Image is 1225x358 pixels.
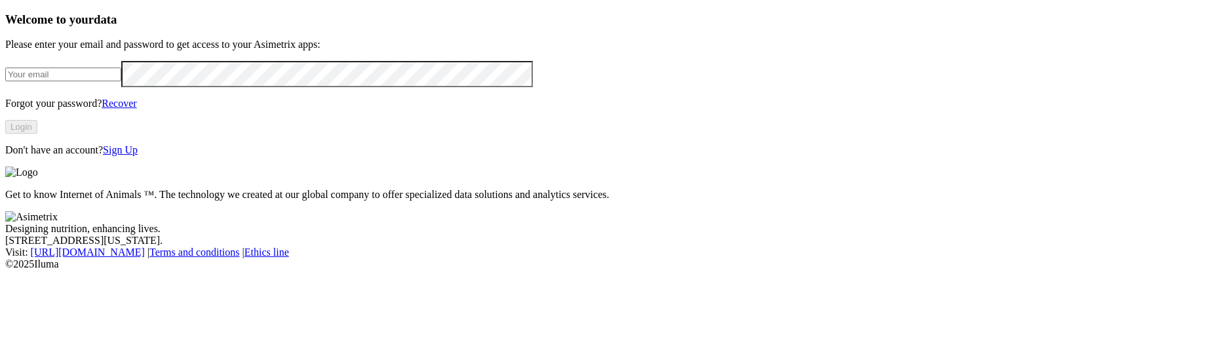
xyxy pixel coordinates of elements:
[149,247,240,258] a: Terms and conditions
[5,258,1220,270] div: © 2025 Iluma
[5,247,1220,258] div: Visit : | |
[5,12,1220,27] h3: Welcome to your
[5,189,1220,201] p: Get to know Internet of Animals ™. The technology we created at our global company to offer speci...
[102,98,136,109] a: Recover
[5,39,1220,50] p: Please enter your email and password to get access to your Asimetrix apps:
[31,247,145,258] a: [URL][DOMAIN_NAME]
[5,211,58,223] img: Asimetrix
[244,247,289,258] a: Ethics line
[5,68,121,81] input: Your email
[103,144,138,155] a: Sign Up
[5,120,37,134] button: Login
[94,12,117,26] span: data
[5,144,1220,156] p: Don't have an account?
[5,235,1220,247] div: [STREET_ADDRESS][US_STATE].
[5,98,1220,109] p: Forgot your password?
[5,223,1220,235] div: Designing nutrition, enhancing lives.
[5,167,38,178] img: Logo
